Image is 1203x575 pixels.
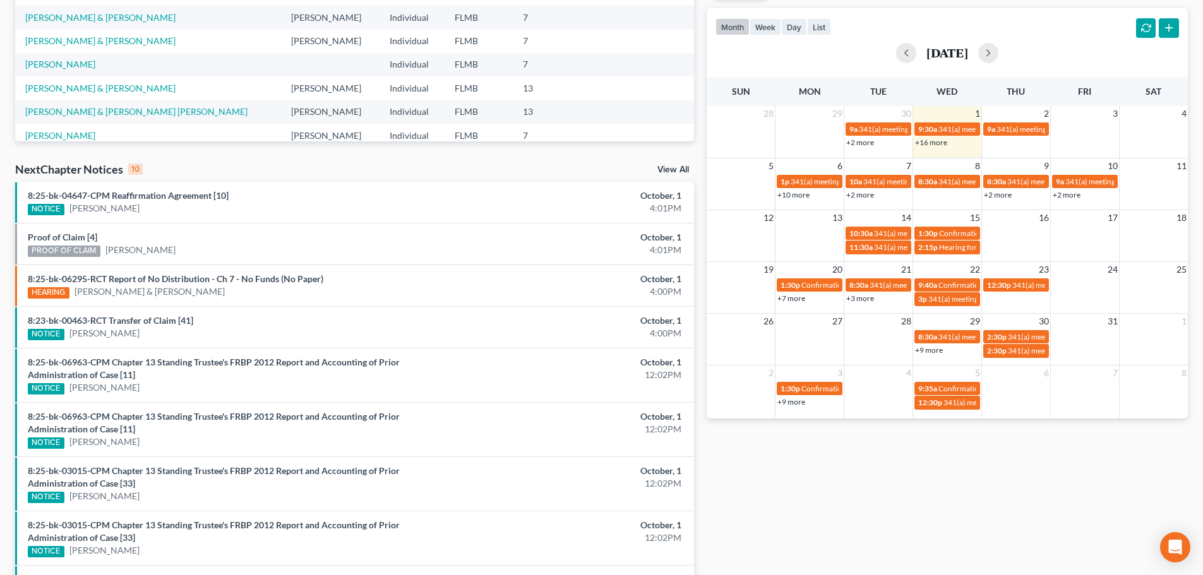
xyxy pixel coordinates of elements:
span: 13 [831,210,844,225]
span: 3p [918,294,927,304]
a: 8:25-bk-03015-CPM Chapter 13 Standing Trustee's FRBP 2012 Report and Accounting of Prior Administ... [28,465,400,489]
span: 7 [905,158,913,174]
span: 21 [900,262,913,277]
div: NOTICE [28,383,64,394]
a: 8:25-bk-06295-RCT Report of No Distribution - Ch 7 - No Funds (No Paper) [28,273,323,284]
span: 14 [900,210,913,225]
td: FLMB [445,76,512,100]
span: 3 [1111,106,1119,121]
a: +3 more [846,293,874,303]
span: 341(a) meeting for [PERSON_NAME] [938,177,1060,186]
td: 13 [513,100,582,124]
span: 17 [1106,210,1119,225]
span: 23 [1038,262,1050,277]
a: [PERSON_NAME] [105,244,176,256]
a: +2 more [846,138,874,147]
button: week [750,18,781,35]
td: Individual [380,6,445,29]
span: 9a [987,124,995,134]
span: 1p [781,177,789,186]
div: October, 1 [472,519,681,531]
span: Sat [1146,86,1161,97]
div: 10 [128,163,143,175]
span: 12 [762,210,775,225]
div: October, 1 [472,189,681,202]
span: 341(a) meeting for [PERSON_NAME] [928,294,1050,304]
h2: [DATE] [926,46,968,59]
span: 5 [974,365,981,381]
td: [PERSON_NAME] [281,124,380,147]
a: [PERSON_NAME] [69,381,140,394]
td: [PERSON_NAME] [281,6,380,29]
span: 16 [1038,210,1050,225]
td: FLMB [445,29,512,52]
span: Tue [870,86,887,97]
span: 1 [1180,314,1188,329]
span: 10a [849,177,862,186]
span: Mon [799,86,821,97]
div: October, 1 [472,356,681,369]
span: 9:30a [918,124,937,134]
td: 7 [513,124,582,147]
span: 28 [762,106,775,121]
div: 4:01PM [472,202,681,215]
a: [PERSON_NAME] [69,544,140,557]
span: 7 [1111,365,1119,381]
span: Hearing for [PERSON_NAME] [939,242,1038,252]
span: 8:30a [918,332,937,341]
span: Confirmation hearing for [PERSON_NAME] & [PERSON_NAME] [939,228,1149,238]
span: 341(a) meeting for [PERSON_NAME] & [PERSON_NAME] [1007,177,1196,186]
span: 341(a) meeting for [PERSON_NAME] & [PERSON_NAME] [1008,332,1197,341]
span: 19 [762,262,775,277]
td: [PERSON_NAME] [281,76,380,100]
span: Thu [1007,86,1025,97]
div: NOTICE [28,204,64,215]
span: 9:35a [918,384,937,393]
span: 11 [1175,158,1188,174]
span: 29 [969,314,981,329]
a: View All [657,165,689,174]
button: month [715,18,750,35]
a: +7 more [777,293,805,303]
span: 4 [905,365,913,381]
div: 4:00PM [472,285,681,298]
a: [PERSON_NAME] [69,436,140,448]
a: 8:23-bk-00463-RCT Transfer of Claim [41] [28,315,193,326]
td: Individual [380,76,445,100]
span: 341(a) meeting for [PERSON_NAME] [1065,177,1187,186]
div: NOTICE [28,437,64,449]
div: October, 1 [472,231,681,244]
div: October, 1 [472,465,681,477]
a: +16 more [915,138,947,147]
div: 12:02PM [472,477,681,490]
a: [PERSON_NAME] [69,490,140,502]
span: 341(a) meeting for [PERSON_NAME] [1012,280,1134,290]
div: NextChapter Notices [15,162,143,177]
span: 22 [969,262,981,277]
span: 2:30p [987,346,1007,355]
span: 25 [1175,262,1188,277]
td: 7 [513,29,582,52]
a: 8:25-bk-03015-CPM Chapter 13 Standing Trustee's FRBP 2012 Report and Accounting of Prior Administ... [28,519,400,543]
span: 8:30a [918,177,937,186]
a: [PERSON_NAME] & [PERSON_NAME] [25,12,176,23]
div: 12:02PM [472,369,681,381]
td: Individual [380,29,445,52]
span: 20 [831,262,844,277]
div: 12:02PM [472,531,681,544]
span: Confirmation Hearing for [PERSON_NAME] [938,384,1083,393]
span: 28 [900,314,913,329]
span: 2:30p [987,332,1007,341]
a: +2 more [846,190,874,199]
span: 29 [831,106,844,121]
td: Individual [380,53,445,76]
span: 341(a) meeting for [PERSON_NAME] [863,177,985,186]
span: 11:30a [849,242,873,252]
span: 6 [1043,365,1050,381]
td: Individual [380,100,445,124]
span: 15 [969,210,981,225]
a: [PERSON_NAME] & [PERSON_NAME] [75,285,225,298]
span: 8 [1180,365,1188,381]
span: 341(a) meeting for [PERSON_NAME] & [PERSON_NAME] [1008,346,1197,355]
span: 8:30a [987,177,1006,186]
